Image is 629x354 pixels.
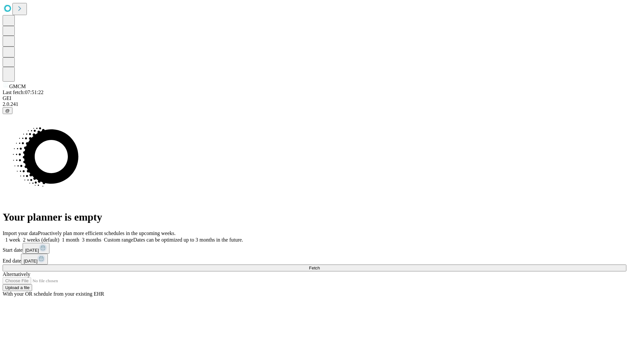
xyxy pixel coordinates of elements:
[133,237,243,243] span: Dates can be optimized up to 3 months in the future.
[3,101,626,107] div: 2.0.241
[3,107,12,114] button: @
[21,254,48,265] button: [DATE]
[3,230,38,236] span: Import your data
[3,271,30,277] span: Alternatively
[24,259,37,264] span: [DATE]
[23,237,59,243] span: 2 weeks (default)
[62,237,79,243] span: 1 month
[309,265,320,270] span: Fetch
[3,265,626,271] button: Fetch
[3,243,626,254] div: Start date
[82,237,101,243] span: 3 months
[3,254,626,265] div: End date
[5,237,20,243] span: 1 week
[3,291,104,297] span: With your OR schedule from your existing EHR
[38,230,176,236] span: Proactively plan more efficient schedules in the upcoming weeks.
[5,108,10,113] span: @
[25,248,39,253] span: [DATE]
[3,284,32,291] button: Upload a file
[3,89,44,95] span: Last fetch: 07:51:22
[23,243,49,254] button: [DATE]
[3,95,626,101] div: GEI
[9,84,26,89] span: GMCM
[3,211,626,223] h1: Your planner is empty
[104,237,133,243] span: Custom range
